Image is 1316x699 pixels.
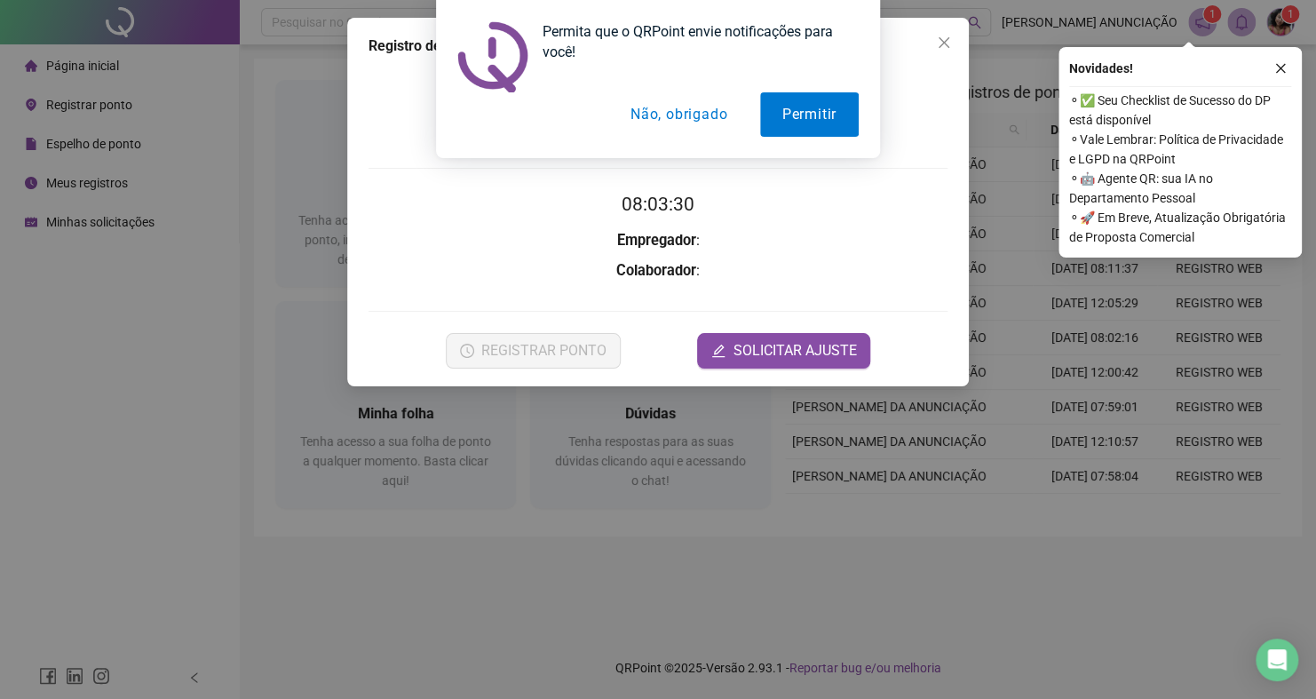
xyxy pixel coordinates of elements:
span: edit [711,344,725,358]
div: Open Intercom Messenger [1256,639,1298,681]
span: SOLICITAR AJUSTE [733,340,856,361]
button: editSOLICITAR AJUSTE [697,333,870,369]
img: notification icon [457,21,528,92]
h3: : [369,229,947,252]
strong: Empregador [617,232,696,249]
button: Permitir [760,92,859,137]
time: 08:03:30 [622,194,694,215]
div: Permita que o QRPoint envie notificações para você! [528,21,859,62]
span: ⚬ 🚀 Em Breve, Atualização Obrigatória de Proposta Comercial [1069,208,1291,247]
button: REGISTRAR PONTO [446,333,621,369]
button: Não, obrigado [608,92,749,137]
strong: Colaborador [616,262,696,279]
span: ⚬ 🤖 Agente QR: sua IA no Departamento Pessoal [1069,169,1291,208]
h3: : [369,259,947,282]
